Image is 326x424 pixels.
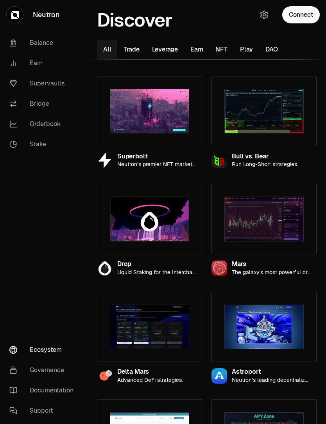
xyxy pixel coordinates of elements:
img: Astroport preview image [224,305,304,349]
a: Ecosystem [3,340,84,360]
div: Bull vs. Bear [232,153,298,160]
img: Delta Mars preview image [110,305,189,349]
p: Neutron’s premier NFT marketplace. [117,161,196,168]
p: Advanced DeFi strategies. [117,377,183,383]
p: Run Long-Short strategies. [232,161,298,168]
a: Stake [3,134,84,154]
a: Balance [3,33,84,53]
p: The galaxy's most powerful credit protocol. [232,269,310,276]
img: Bull vs. Bear preview image [224,89,304,133]
button: Connect [282,6,320,23]
a: Documentation [3,380,84,401]
a: Bull vs. Bear preview image [211,76,317,146]
a: Orderbook [3,114,84,134]
button: All [97,40,117,59]
button: Trade [117,40,145,59]
a: Delta Mars preview image [97,292,202,362]
div: Drop [117,261,196,268]
a: Superbolt preview image [97,76,202,146]
button: Earn [184,40,209,59]
a: Supervaults [3,73,84,94]
button: NFT [209,40,233,59]
img: Mars preview image [224,197,304,241]
img: Superbolt preview image [110,89,189,133]
button: Play [234,40,259,59]
p: Liquid Staking for the Interchain. [117,269,196,276]
div: Astroport [232,369,310,375]
a: Astroport preview image [211,292,317,362]
a: Bridge [3,94,84,114]
a: Earn [3,53,84,73]
button: DAO [259,40,284,59]
div: Superbolt [117,153,196,160]
div: Delta Mars [117,369,183,375]
a: Governance [3,360,84,380]
img: Drop preview image [110,197,189,241]
a: Support [3,401,84,421]
p: Neutron’s leading decentralized exchange. [232,377,310,383]
div: Mars [232,261,310,268]
button: Leverage [146,40,184,59]
a: Drop preview image [97,184,202,254]
a: Mars preview image [211,184,317,254]
h1: Discover [97,9,172,30]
